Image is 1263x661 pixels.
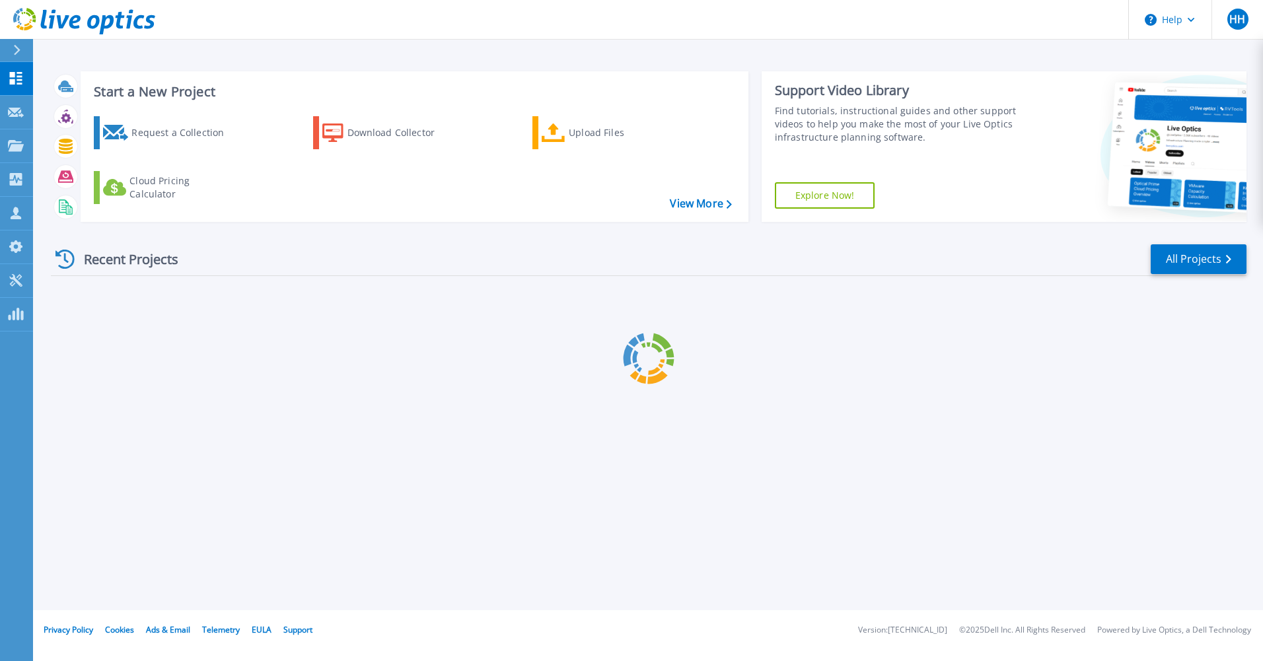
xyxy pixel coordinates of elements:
[775,82,1022,99] div: Support Video Library
[283,624,312,635] a: Support
[94,85,731,99] h3: Start a New Project
[775,104,1022,144] div: Find tutorials, instructional guides and other support videos to help you make the most of your L...
[313,116,460,149] a: Download Collector
[94,116,241,149] a: Request a Collection
[775,182,875,209] a: Explore Now!
[131,120,237,146] div: Request a Collection
[1097,626,1251,635] li: Powered by Live Optics, a Dell Technology
[670,197,731,210] a: View More
[105,624,134,635] a: Cookies
[1151,244,1246,274] a: All Projects
[129,174,235,201] div: Cloud Pricing Calculator
[202,624,240,635] a: Telemetry
[51,243,196,275] div: Recent Projects
[44,624,93,635] a: Privacy Policy
[347,120,453,146] div: Download Collector
[569,120,674,146] div: Upload Files
[532,116,680,149] a: Upload Files
[146,624,190,635] a: Ads & Email
[252,624,271,635] a: EULA
[1229,14,1245,24] span: HH
[959,626,1085,635] li: © 2025 Dell Inc. All Rights Reserved
[858,626,947,635] li: Version: [TECHNICAL_ID]
[94,171,241,204] a: Cloud Pricing Calculator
